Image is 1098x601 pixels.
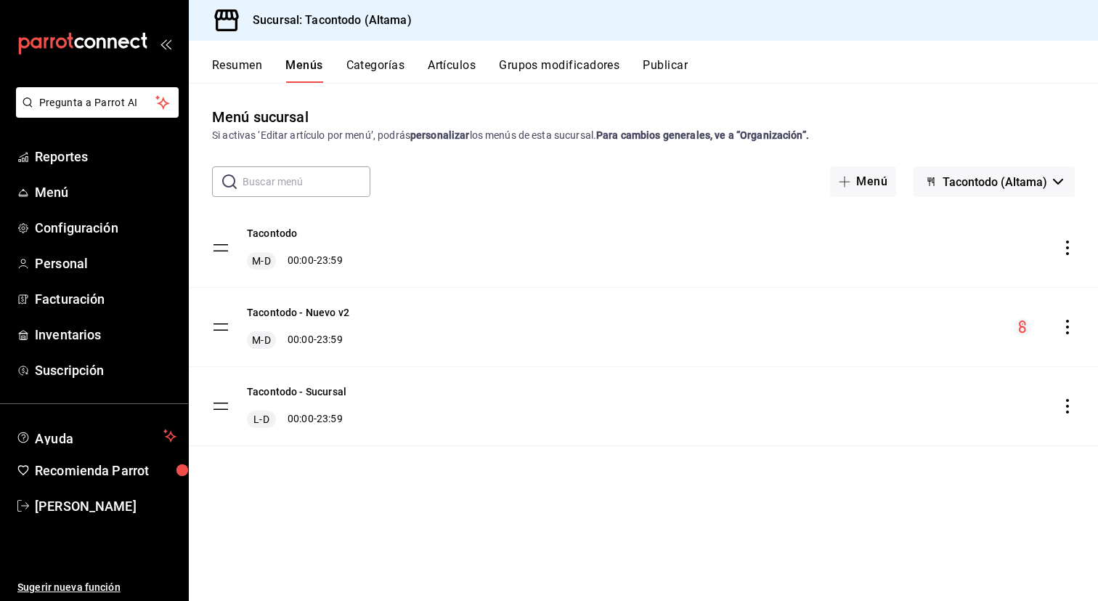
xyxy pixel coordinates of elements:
[212,239,229,257] button: drag
[35,182,176,202] span: Menú
[1060,399,1075,414] button: actions
[247,331,349,349] div: 00:00 - 23:59
[35,360,176,380] span: Suscripción
[596,129,809,141] strong: Para cambios generales, ve a “Organización”.
[212,128,1075,143] div: Si activas ‘Editar artículo por menú’, podrás los menús de esta sucursal.
[212,58,262,83] button: Resumen
[35,147,176,166] span: Reportes
[10,105,179,121] a: Pregunta a Parrot AI
[247,384,346,399] button: Tacontodo - Sucursal
[643,58,688,83] button: Publicar
[212,398,229,415] button: drag
[16,87,179,118] button: Pregunta a Parrot AI
[17,580,176,595] span: Sugerir nueva función
[346,58,405,83] button: Categorías
[160,38,171,49] button: open_drawer_menu
[251,412,272,427] span: L-D
[247,305,349,320] button: Tacontodo - Nuevo v2
[241,12,412,29] h3: Sucursal: Tacontodo (Altama)
[943,175,1047,189] span: Tacontodo (Altama)
[247,252,343,270] div: 00:00 - 23:59
[212,58,1098,83] div: navigation tabs
[1060,241,1075,255] button: actions
[914,166,1075,197] button: Tacontodo (Altama)
[249,254,273,268] span: M-D
[830,166,896,197] button: Menú
[428,58,476,83] button: Artículos
[35,461,176,480] span: Recomienda Parrot
[1060,320,1075,334] button: actions
[212,318,229,336] button: drag
[249,333,273,347] span: M-D
[35,427,158,445] span: Ayuda
[35,254,176,273] span: Personal
[499,58,619,83] button: Grupos modificadores
[410,129,470,141] strong: personalizar
[39,95,156,110] span: Pregunta a Parrot AI
[247,226,297,241] button: Tacontodo
[35,289,176,309] span: Facturación
[35,325,176,344] span: Inventarios
[35,218,176,238] span: Configuración
[212,106,309,128] div: Menú sucursal
[189,209,1098,446] table: menu-maker-table
[35,496,176,516] span: [PERSON_NAME]
[247,411,346,428] div: 00:00 - 23:59
[285,58,322,83] button: Menús
[243,167,370,196] input: Buscar menú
